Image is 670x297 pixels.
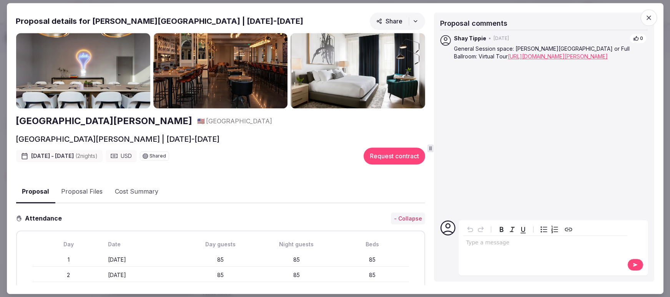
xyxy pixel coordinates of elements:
[539,224,560,235] div: toggle group
[260,271,333,279] div: 85
[32,241,105,249] div: Day
[55,181,109,203] button: Proposal Files
[640,35,643,42] span: 0
[16,33,150,109] img: Gallery photo 1
[494,35,509,42] span: [DATE]
[518,224,529,235] button: Underline
[16,114,192,128] a: [GEOGRAPHIC_DATA][PERSON_NAME]
[549,224,560,235] button: Numbered list
[16,181,55,203] button: Proposal
[206,117,272,125] span: [GEOGRAPHIC_DATA]
[260,241,333,249] div: Night guests
[75,153,98,159] span: ( 2 night s )
[291,33,425,109] img: Gallery photo 3
[105,150,136,162] div: USD
[336,271,409,279] div: 85
[463,236,627,251] div: editable markdown
[31,152,98,160] span: [DATE] - [DATE]
[336,256,409,264] div: 85
[22,214,68,223] h3: Attendance
[197,117,204,125] button: 🇺🇸
[32,271,105,279] div: 2
[16,16,303,27] h2: Proposal details for [PERSON_NAME][GEOGRAPHIC_DATA] | [DATE]-[DATE]
[364,148,425,164] button: Request contract
[16,134,219,144] h2: [GEOGRAPHIC_DATA][PERSON_NAME] | [DATE]-[DATE]
[630,33,647,44] button: 0
[539,224,549,235] button: Bulleted list
[260,256,333,264] div: 85
[184,256,257,264] div: 85
[496,224,507,235] button: Bold
[184,241,257,249] div: Day guests
[440,19,507,27] span: Proposal comments
[507,224,518,235] button: Italic
[391,212,425,225] button: - Collapse
[32,256,105,264] div: 1
[563,224,574,235] button: Create link
[108,256,181,264] div: [DATE]
[489,35,491,42] span: •
[376,17,402,25] span: Share
[508,53,608,60] a: [URL][DOMAIN_NAME][PERSON_NAME]
[153,33,288,109] img: Gallery photo 2
[454,35,486,43] span: Shay Tippie
[108,271,181,279] div: [DATE]
[109,181,165,203] button: Cost Summary
[184,271,257,279] div: 85
[336,241,409,249] div: Beds
[370,12,425,30] button: Share
[108,241,181,249] div: Date
[150,154,166,158] span: Shared
[454,45,647,60] p: General Session space: [PERSON_NAME][GEOGRAPHIC_DATA] or Full Ballroom: Virtual Tour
